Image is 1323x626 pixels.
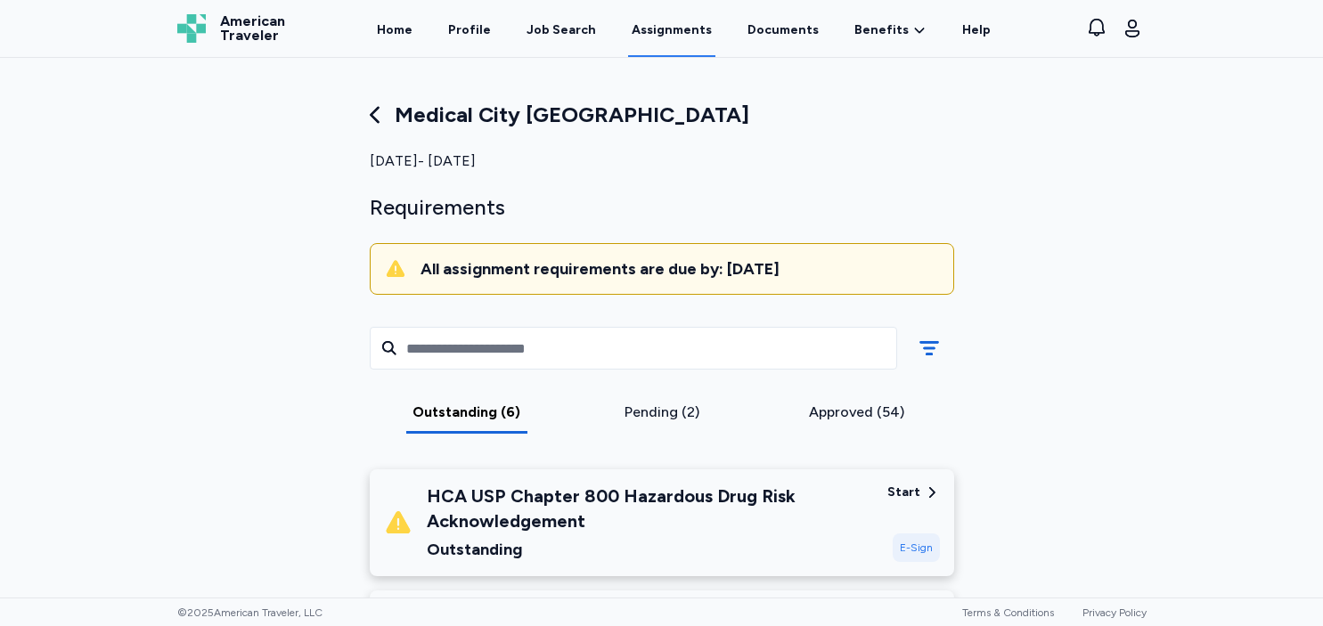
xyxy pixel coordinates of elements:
div: E-Sign [893,533,940,562]
div: HCA USP Chapter 800 Hazardous Drug Risk Acknowledgement [427,484,873,533]
a: Privacy Policy [1082,606,1147,619]
div: Requirements [370,193,954,222]
span: Benefits [854,21,909,39]
a: Terms & Conditions [962,606,1054,619]
div: Outstanding [427,537,873,562]
div: Approved (54) [766,402,947,423]
div: Job Search [527,21,596,39]
div: Medical City [GEOGRAPHIC_DATA] [370,101,954,129]
div: [DATE] - [DATE] [370,150,954,172]
a: Assignments [628,2,715,57]
span: © 2025 American Traveler, LLC [177,606,323,620]
div: Outstanding (6) [377,402,558,423]
div: Start [887,484,920,501]
span: American Traveler [220,14,285,43]
a: Benefits [854,21,927,39]
img: Logo [177,14,206,43]
div: All assignment requirements are due by: [DATE] [421,258,939,280]
div: Pending (2) [571,402,752,423]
